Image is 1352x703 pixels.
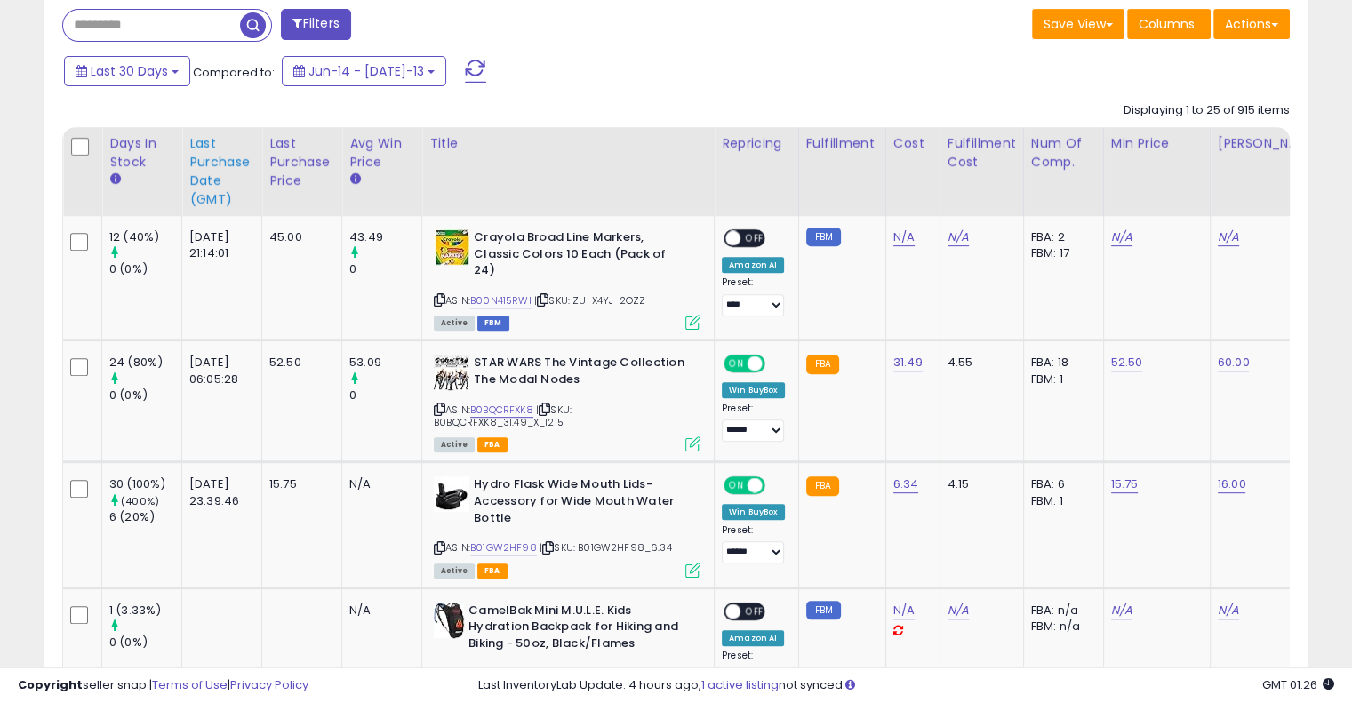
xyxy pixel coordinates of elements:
[281,9,350,40] button: Filters
[64,56,190,86] button: Last 30 Days
[434,476,469,512] img: 41G2dZsCKeL._SL40_.jpg
[308,62,424,80] span: Jun-14 - [DATE]-13
[1031,355,1090,371] div: FBA: 18
[109,172,120,188] small: Days In Stock.
[269,355,328,371] div: 52.50
[189,355,248,387] div: [DATE] 06:05:28
[109,603,181,619] div: 1 (3.33%)
[434,563,475,579] span: All listings currently available for purchase on Amazon
[230,676,308,693] a: Privacy Policy
[109,387,181,403] div: 0 (0%)
[349,172,360,188] small: Avg Win Price.
[429,134,707,153] div: Title
[349,476,408,492] div: N/A
[109,355,181,371] div: 24 (80%)
[478,677,1334,694] div: Last InventoryLab Update: 4 hours ago, not synced.
[1218,228,1239,246] a: N/A
[1031,245,1090,261] div: FBM: 17
[121,494,159,508] small: (400%)
[893,602,915,619] a: N/A
[269,476,328,492] div: 15.75
[722,504,785,520] div: Win BuyBox
[722,276,785,316] div: Preset:
[18,677,308,694] div: seller snap | |
[434,603,464,638] img: 41jCnvg94CL._SL40_.jpg
[349,387,421,403] div: 0
[893,228,915,246] a: N/A
[1111,134,1203,153] div: Min Price
[470,540,537,555] a: B01GW2HF98
[806,476,839,496] small: FBA
[109,229,181,245] div: 12 (40%)
[1031,619,1090,635] div: FBM: n/a
[477,437,508,452] span: FBA
[474,476,690,531] b: Hydro Flask Wide Mouth Lids- Accessory for Wide Mouth Water Bottle
[189,476,248,508] div: [DATE] 23:39:46
[269,134,334,190] div: Last Purchase Price
[722,630,784,646] div: Amazon AI
[722,257,784,273] div: Amazon AI
[434,403,572,429] span: | SKU: B0BQCRFXK8_31.49_X_1215
[893,475,919,493] a: 6.34
[109,635,181,651] div: 0 (0%)
[349,261,421,277] div: 0
[1111,228,1132,246] a: N/A
[1127,9,1211,39] button: Columns
[806,228,841,246] small: FBM
[722,382,785,398] div: Win BuyBox
[763,478,791,493] span: OFF
[806,134,878,153] div: Fulfillment
[722,403,785,443] div: Preset:
[109,476,181,492] div: 30 (100%)
[806,355,839,374] small: FBA
[806,601,841,619] small: FBM
[1218,475,1246,493] a: 16.00
[1031,476,1090,492] div: FBA: 6
[434,316,475,331] span: All listings currently available for purchase on Amazon
[434,355,700,450] div: ASIN:
[18,676,83,693] strong: Copyright
[349,134,414,172] div: Avg Win Price
[1111,475,1139,493] a: 15.75
[349,603,408,619] div: N/A
[722,134,791,153] div: Repricing
[470,293,532,308] a: B00N415RWI
[434,229,469,265] img: 51XWvE3m6CL._SL40_.jpg
[1031,603,1090,619] div: FBA: n/a
[763,356,791,371] span: OFF
[1262,676,1334,693] span: 2025-08-13 01:26 GMT
[477,316,509,331] span: FBM
[948,476,1010,492] div: 4.15
[109,134,174,172] div: Days In Stock
[434,437,475,452] span: All listings currently available for purchase on Amazon
[1111,602,1132,619] a: N/A
[434,355,469,390] img: 51LJBYcPu-L._SL40_.jpg
[189,134,254,209] div: Last Purchase Date (GMT)
[189,229,248,261] div: [DATE] 21:14:01
[474,355,690,392] b: STAR WARS The Vintage Collection The Modal Nodes
[349,355,421,371] div: 53.09
[534,293,645,308] span: | SKU: ZU-X4YJ-2OZZ
[948,602,969,619] a: N/A
[722,524,785,564] div: Preset:
[725,356,748,371] span: ON
[109,509,181,525] div: 6 (20%)
[1031,493,1090,509] div: FBM: 1
[1111,354,1143,371] a: 52.50
[725,478,748,493] span: ON
[740,603,769,619] span: OFF
[1031,229,1090,245] div: FBA: 2
[1218,602,1239,619] a: N/A
[470,403,533,418] a: B0BQCRFXK8
[701,676,779,693] a: 1 active listing
[948,134,1016,172] div: Fulfillment Cost
[1218,354,1250,371] a: 60.00
[1124,102,1290,119] div: Displaying 1 to 25 of 915 items
[434,229,700,328] div: ASIN:
[893,134,932,153] div: Cost
[948,228,969,246] a: N/A
[193,64,275,81] span: Compared to:
[948,355,1010,371] div: 4.55
[1032,9,1124,39] button: Save View
[1031,134,1096,172] div: Num of Comp.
